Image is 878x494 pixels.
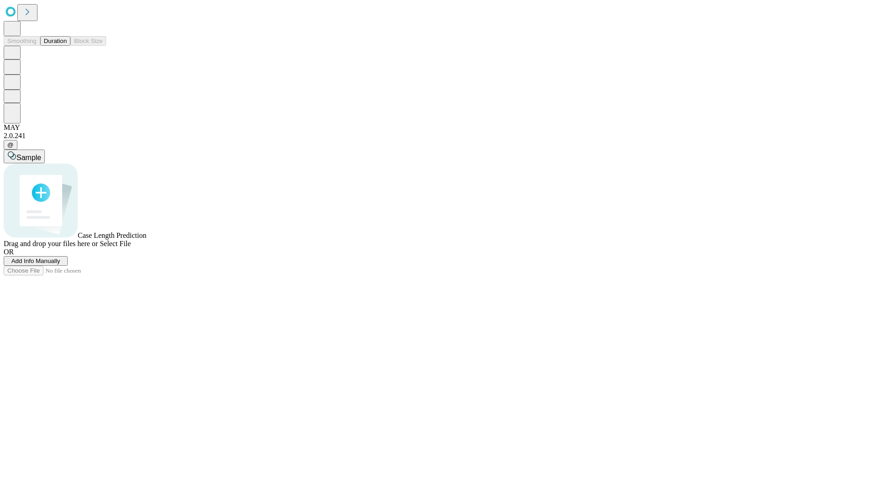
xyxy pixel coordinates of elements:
[4,36,40,46] button: Smoothing
[11,258,60,264] span: Add Info Manually
[78,231,146,239] span: Case Length Prediction
[4,140,17,150] button: @
[4,150,45,163] button: Sample
[4,248,14,256] span: OR
[4,240,98,247] span: Drag and drop your files here or
[4,132,874,140] div: 2.0.241
[100,240,131,247] span: Select File
[40,36,70,46] button: Duration
[16,154,41,161] span: Sample
[4,256,68,266] button: Add Info Manually
[4,123,874,132] div: MAY
[7,141,14,148] span: @
[70,36,106,46] button: Block Size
